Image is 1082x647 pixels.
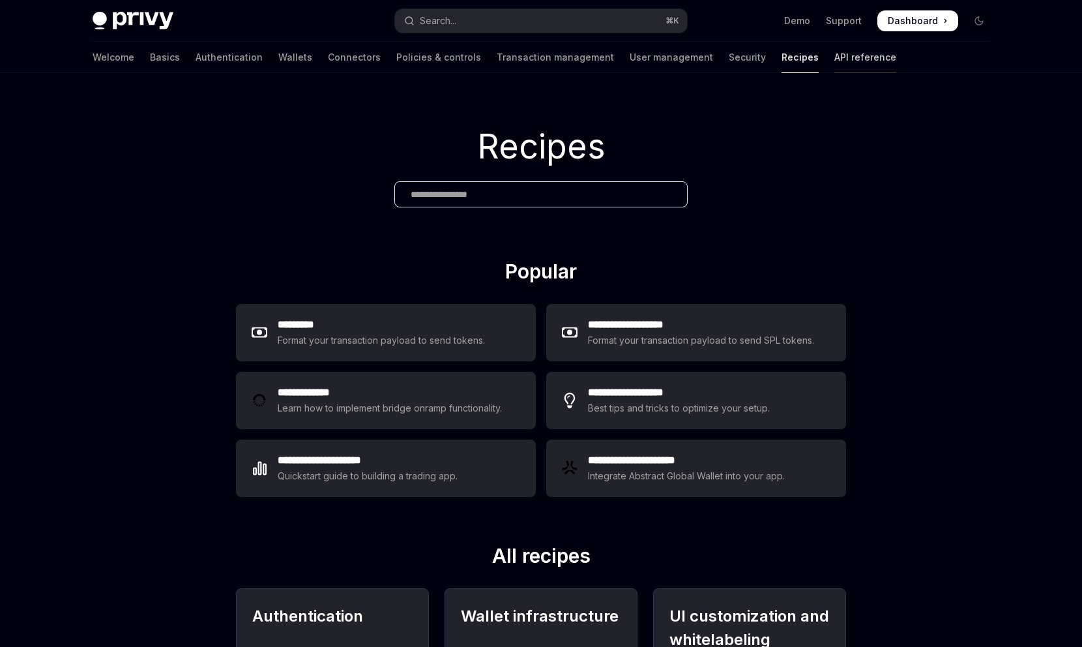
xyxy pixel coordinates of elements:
div: Quickstart guide to building a trading app. [278,468,458,484]
div: Integrate Abstract Global Wallet into your app. [588,468,786,484]
a: Wallets [278,42,312,73]
a: Connectors [328,42,381,73]
a: Demo [784,14,810,27]
div: Learn how to implement bridge onramp functionality. [278,400,506,416]
a: Support [826,14,862,27]
a: **** **** ***Learn how to implement bridge onramp functionality. [236,372,536,429]
div: Format your transaction payload to send SPL tokens. [588,333,815,348]
a: Dashboard [877,10,958,31]
div: Search... [420,13,456,29]
img: dark logo [93,12,173,30]
div: Best tips and tricks to optimize your setup. [588,400,772,416]
a: Basics [150,42,180,73]
span: ⌘ K [665,16,679,26]
a: Policies & controls [396,42,481,73]
a: Transaction management [497,42,614,73]
a: **** ****Format your transaction payload to send tokens. [236,304,536,361]
button: Toggle dark mode [969,10,989,31]
span: Dashboard [888,14,938,27]
a: User management [630,42,713,73]
a: Recipes [782,42,819,73]
div: Format your transaction payload to send tokens. [278,333,486,348]
a: Security [729,42,766,73]
button: Open search [395,9,687,33]
a: API reference [834,42,896,73]
h2: Popular [236,260,846,288]
a: Welcome [93,42,134,73]
h2: All recipes [236,544,846,573]
a: Authentication [196,42,263,73]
